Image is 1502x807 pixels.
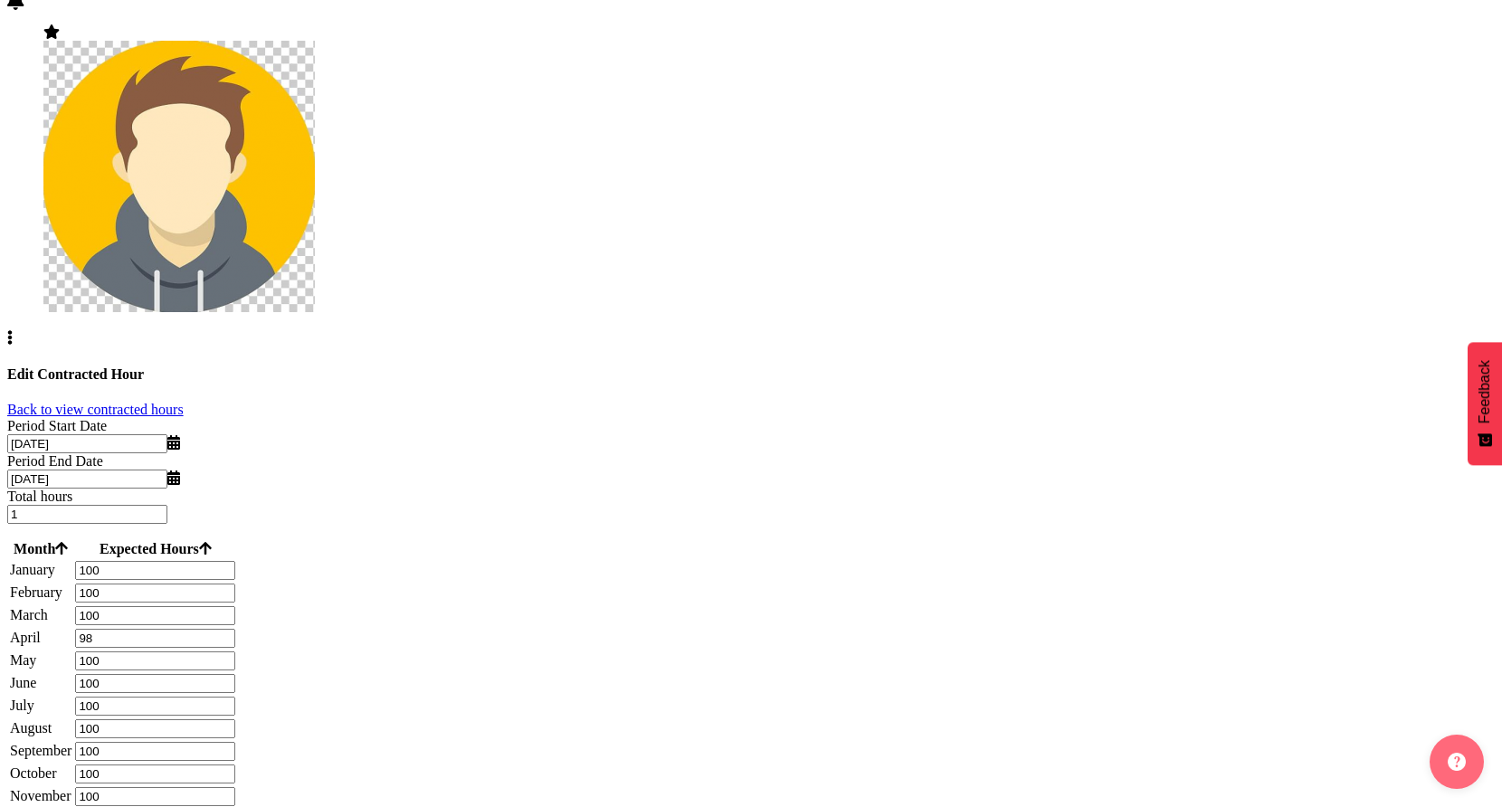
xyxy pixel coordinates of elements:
[7,434,167,453] input: Click to select...
[14,541,68,556] span: Month
[1468,342,1502,465] button: Feedback - Show survey
[9,650,72,671] td: May
[7,453,103,469] label: Period End Date
[7,470,167,489] input: Click to select...
[9,786,72,807] td: November
[9,560,72,581] td: January
[9,628,72,649] td: April
[9,605,72,626] td: March
[43,41,315,312] img: admin-rosteritf9cbda91fdf824d97c9d6345b1f660ea.png
[1448,753,1466,771] img: help-xxl-2.png
[7,366,1495,383] h4: Edit Contracted Hour
[1477,360,1493,423] span: Feedback
[9,696,72,717] td: July
[9,764,72,784] td: October
[9,673,72,694] td: June
[9,583,72,603] td: February
[7,402,184,417] a: Back to view contracted hours
[7,418,107,433] label: Period Start Date
[100,541,212,556] span: Expected Hours
[7,505,167,524] input: Contracted Hours
[7,489,72,504] label: Total hours
[9,718,72,739] td: August
[9,741,72,762] td: September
